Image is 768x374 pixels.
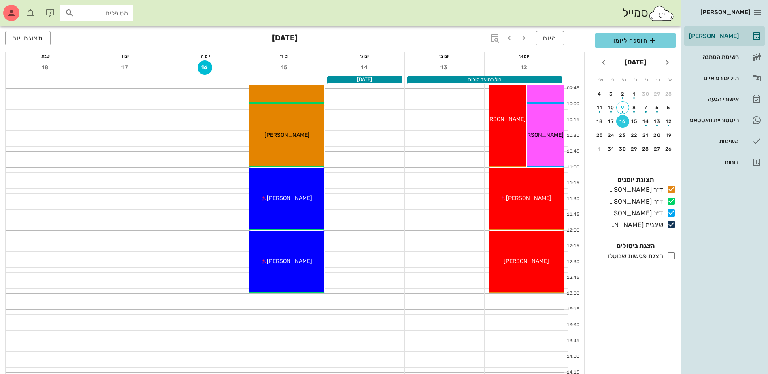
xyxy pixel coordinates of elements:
[564,306,581,313] div: 13:15
[536,31,564,45] button: היום
[543,34,557,42] span: היום
[504,258,549,265] span: [PERSON_NAME]
[564,132,581,139] div: 10:30
[85,52,165,60] div: יום ו׳
[616,101,629,114] button: 9
[651,142,664,155] button: 27
[564,259,581,266] div: 12:30
[437,64,452,71] span: 13
[38,64,53,71] span: 18
[662,119,675,124] div: 12
[684,132,765,151] a: משימות
[606,197,663,206] div: ד״ר [PERSON_NAME]
[6,52,85,60] div: שבת
[621,54,649,70] button: [DATE]
[564,290,581,297] div: 13:00
[651,115,664,128] button: 13
[662,132,675,138] div: 19
[593,91,606,97] div: 4
[605,142,618,155] button: 31
[628,132,641,138] div: 22
[639,142,652,155] button: 28
[687,54,739,60] div: רשימת המתנה
[662,129,675,142] button: 19
[198,64,212,71] span: 16
[595,33,676,48] button: הוספה ליומן
[628,142,641,155] button: 29
[517,64,532,71] span: 12
[648,5,674,21] img: SmileCloud logo
[628,129,641,142] button: 22
[564,274,581,281] div: 12:45
[564,117,581,123] div: 10:15
[639,101,652,114] button: 7
[628,105,641,110] div: 8
[684,47,765,67] a: רשימת המתנה
[468,76,501,82] span: חול המועד סוכות
[687,159,739,166] div: דוחות
[660,55,674,70] button: חודש שעבר
[651,105,664,110] div: 6
[653,73,664,87] th: ב׳
[593,119,606,124] div: 18
[24,6,29,11] span: תג
[651,101,664,114] button: 6
[593,132,606,138] div: 25
[628,87,641,100] button: 1
[606,208,663,218] div: ד״ר [PERSON_NAME]
[593,142,606,155] button: 1
[601,36,670,45] span: הוספה ליומן
[593,87,606,100] button: 4
[639,146,652,152] div: 28
[605,129,618,142] button: 24
[684,89,765,109] a: אישורי הגעה
[662,105,675,110] div: 5
[518,132,564,138] span: [PERSON_NAME]
[619,73,629,87] th: ה׳
[564,353,581,360] div: 14:00
[616,115,629,128] button: 16
[639,119,652,124] div: 14
[118,60,132,75] button: 17
[622,4,674,22] div: סמייל
[605,87,618,100] button: 3
[684,153,765,172] a: דוחות
[198,60,212,75] button: 16
[662,142,675,155] button: 26
[651,146,664,152] div: 27
[325,52,404,60] div: יום ג׳
[605,101,618,114] button: 10
[687,33,739,39] div: [PERSON_NAME]
[687,96,739,102] div: אישורי הגעה
[604,251,663,261] div: הצגת פגישות שבוטלו
[628,91,641,97] div: 1
[118,64,132,71] span: 17
[12,34,44,42] span: תצוגת יום
[616,146,629,152] div: 30
[651,87,664,100] button: 29
[687,75,739,81] div: תיקים רפואיים
[651,91,664,97] div: 29
[605,115,618,128] button: 17
[684,68,765,88] a: תיקים רפואיים
[662,146,675,152] div: 26
[596,73,606,87] th: ש׳
[607,73,617,87] th: ו׳
[564,180,581,187] div: 11:15
[639,91,652,97] div: 30
[564,322,581,329] div: 13:30
[596,55,611,70] button: חודש הבא
[639,87,652,100] button: 30
[564,338,581,344] div: 13:45
[606,220,663,230] div: שיננית [PERSON_NAME]
[564,85,581,92] div: 09:45
[564,195,581,202] div: 11:30
[662,101,675,114] button: 5
[616,142,629,155] button: 30
[595,241,676,251] h4: הצגת ביטולים
[595,175,676,185] h4: תצוגת יומנים
[639,105,652,110] div: 7
[267,258,312,265] span: [PERSON_NAME]
[616,129,629,142] button: 23
[605,146,618,152] div: 31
